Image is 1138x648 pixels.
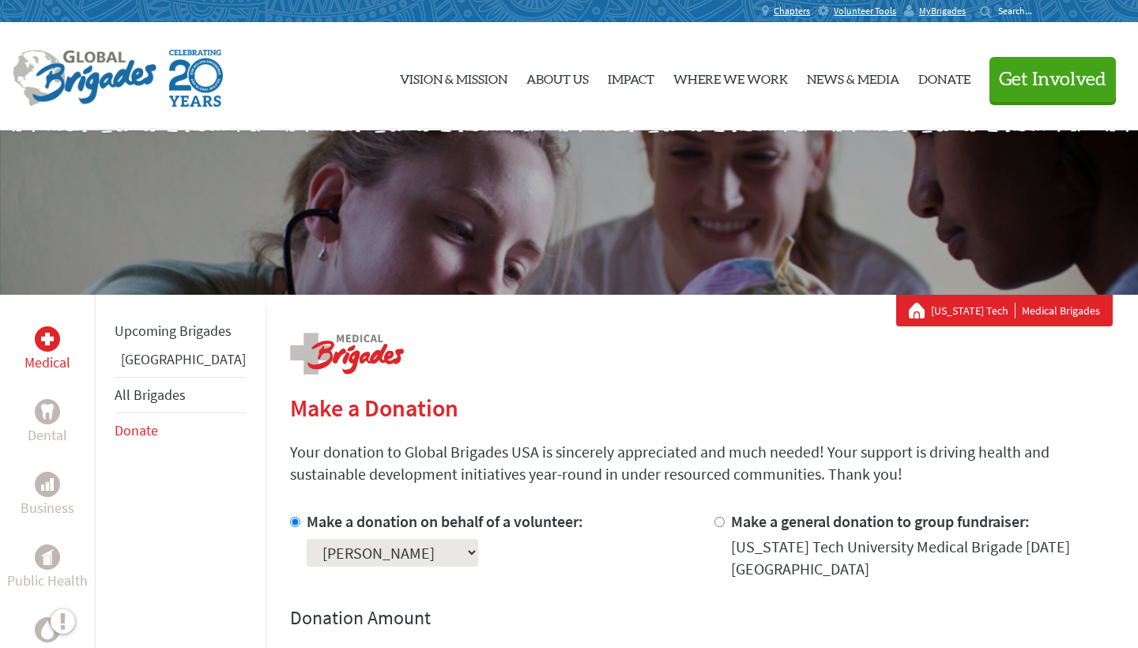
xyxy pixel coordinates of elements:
div: Public Health [35,544,60,570]
a: Where We Work [673,36,788,118]
a: About Us [526,36,589,118]
h4: Donation Amount [290,605,1113,631]
a: All Brigades [115,386,186,404]
a: MedicalMedical [24,326,70,374]
div: Water [35,617,60,642]
li: All Brigades [115,377,246,413]
li: Ghana [115,348,246,377]
img: Global Brigades Celebrating 20 Years [169,50,223,107]
a: [US_STATE] Tech [931,303,1016,318]
a: Impact [608,36,654,118]
a: Upcoming Brigades [115,322,232,340]
a: Donate [115,421,158,439]
a: Donate [918,36,970,118]
p: Business [21,497,74,519]
span: Get Involved [999,70,1106,89]
p: Public Health [7,570,88,592]
div: [US_STATE] Tech University Medical Brigade [DATE] [GEOGRAPHIC_DATA] [731,536,1114,580]
p: Dental [28,424,67,446]
a: DentalDental [28,399,67,446]
h2: Make a Donation [290,394,1113,422]
button: Get Involved [989,57,1116,102]
label: Make a donation on behalf of a volunteer: [307,511,583,531]
a: [GEOGRAPHIC_DATA] [121,350,246,368]
input: Search... [998,5,1043,17]
img: Dental [41,404,54,419]
li: Upcoming Brigades [115,314,246,348]
span: MyBrigades [919,5,966,17]
a: News & Media [807,36,899,118]
label: Make a general donation to group fundraiser: [731,511,1030,531]
div: Business [35,472,60,497]
p: Medical [24,352,70,374]
img: logo-medical.png [290,333,404,375]
img: Global Brigades Logo [13,50,156,107]
img: Public Health [41,549,54,565]
img: Medical [41,333,54,345]
a: BusinessBusiness [21,472,74,519]
div: Medical Brigades [909,303,1100,318]
li: Donate [115,413,246,448]
span: Chapters [774,5,810,17]
div: Medical [35,326,60,352]
img: Water [41,620,54,639]
img: Business [41,478,54,491]
a: Vision & Mission [400,36,507,118]
span: Volunteer Tools [834,5,896,17]
p: Your donation to Global Brigades USA is sincerely appreciated and much needed! Your support is dr... [290,441,1113,485]
a: Public HealthPublic Health [7,544,88,592]
div: Dental [35,399,60,424]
